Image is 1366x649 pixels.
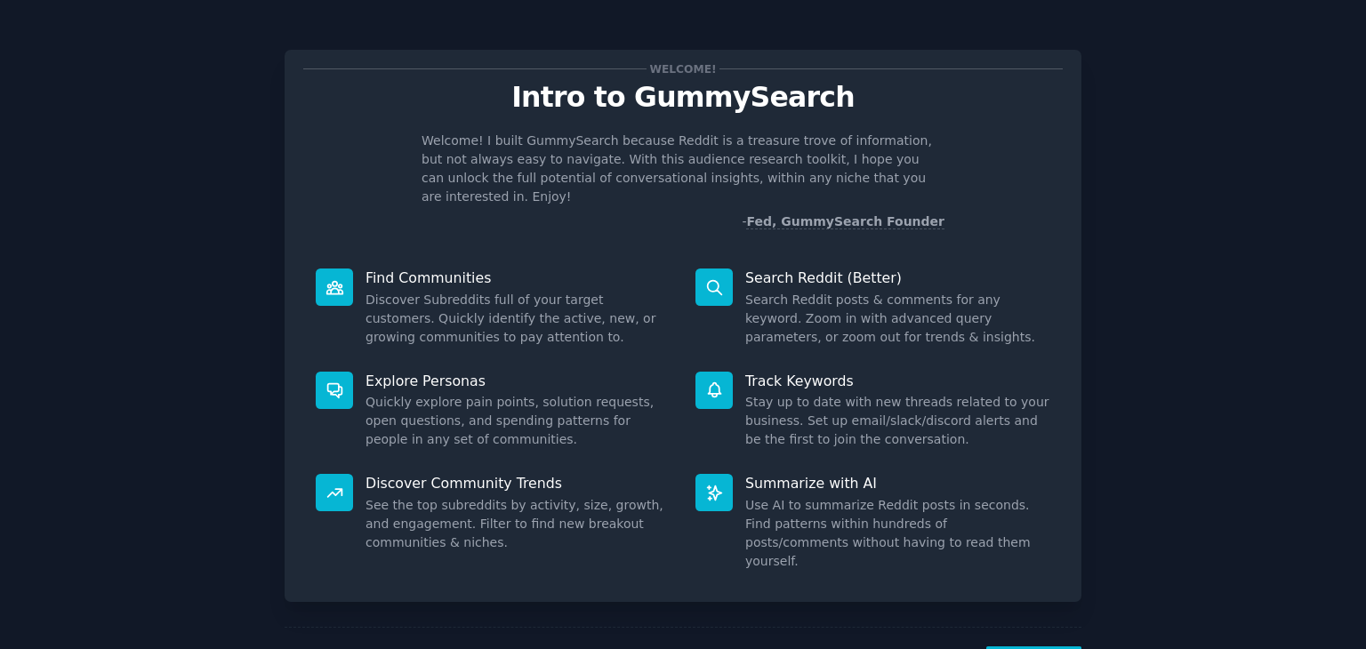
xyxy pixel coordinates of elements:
[366,474,671,493] p: Discover Community Trends
[745,268,1050,287] p: Search Reddit (Better)
[366,393,671,449] dd: Quickly explore pain points, solution requests, open questions, and spending patterns for people ...
[422,132,944,206] p: Welcome! I built GummySearch because Reddit is a treasure trove of information, but not always ea...
[742,212,944,231] div: -
[366,372,671,390] p: Explore Personas
[745,372,1050,390] p: Track Keywords
[366,268,671,287] p: Find Communities
[745,496,1050,571] dd: Use AI to summarize Reddit posts in seconds. Find patterns within hundreds of posts/comments with...
[745,474,1050,493] p: Summarize with AI
[745,393,1050,449] dd: Stay up to date with new threads related to your business. Set up email/slack/discord alerts and ...
[647,60,719,78] span: Welcome!
[745,291,1050,347] dd: Search Reddit posts & comments for any keyword. Zoom in with advanced query parameters, or zoom o...
[366,291,671,347] dd: Discover Subreddits full of your target customers. Quickly identify the active, new, or growing c...
[366,496,671,552] dd: See the top subreddits by activity, size, growth, and engagement. Filter to find new breakout com...
[746,214,944,229] a: Fed, GummySearch Founder
[303,82,1063,113] p: Intro to GummySearch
